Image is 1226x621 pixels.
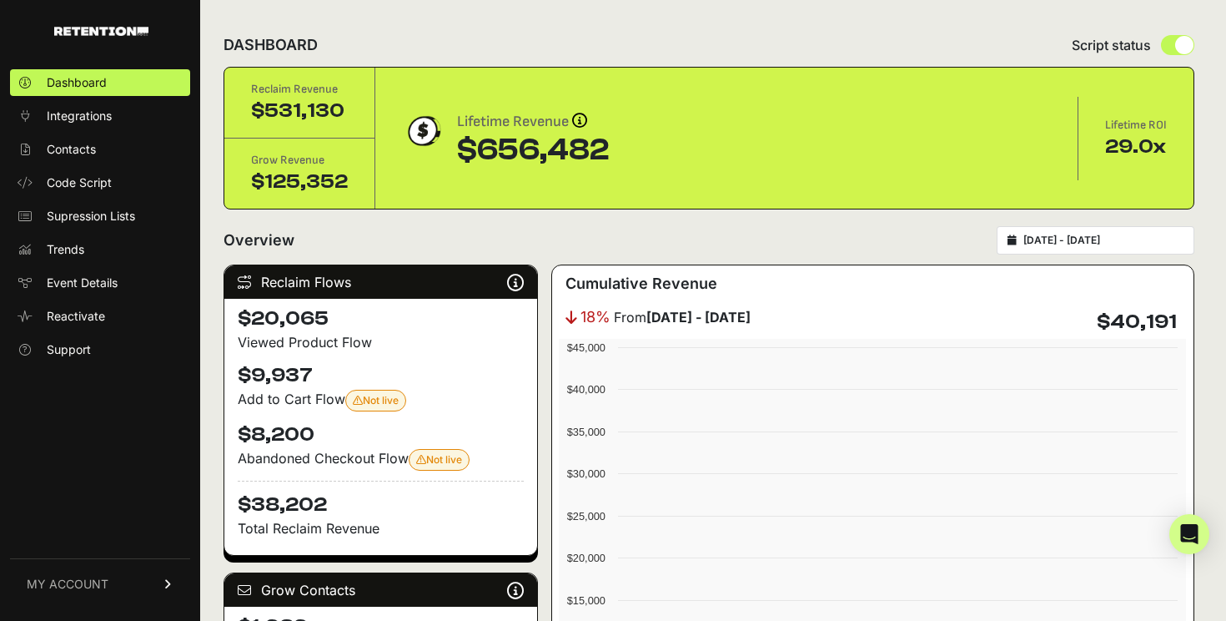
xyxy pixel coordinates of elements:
[47,174,112,191] span: Code Script
[580,305,610,329] span: 18%
[567,383,605,396] text: $40,000
[238,305,524,332] h4: $20,065
[614,307,751,327] span: From
[567,594,605,607] text: $15,000
[1072,35,1151,55] span: Script status
[10,558,190,609] a: MY ACCOUNT
[10,169,190,196] a: Code Script
[10,336,190,363] a: Support
[10,136,190,163] a: Contacts
[54,27,148,36] img: Retention.com
[457,134,609,167] div: $656,482
[567,510,605,523] text: $25,000
[251,169,348,195] div: $125,352
[27,576,108,593] span: MY ACCOUNT
[565,272,717,295] h3: Cumulative Revenue
[238,362,524,389] h4: $9,937
[238,448,524,471] div: Abandoned Checkout Flow
[238,422,524,448] h4: $8,200
[251,152,348,169] div: Grow Revenue
[47,341,91,358] span: Support
[457,110,609,134] div: Lifetime Revenue
[353,394,399,406] span: Not live
[1097,309,1177,336] h4: $40,191
[10,203,190,230] a: Supression Lists
[10,236,190,263] a: Trends
[47,108,112,124] span: Integrations
[646,309,751,326] strong: [DATE] - [DATE]
[1169,514,1209,554] div: Open Intercom Messenger
[47,208,135,225] span: Supression Lists
[251,98,348,124] div: $531,130
[567,341,605,354] text: $45,000
[224,573,537,607] div: Grow Contacts
[402,110,444,152] img: dollar-coin-05c43ed7efb7bc0c12610022525b4bbbb207c7efeef5aecc26f025e68dcafac9.png
[224,265,537,299] div: Reclaim Flows
[47,241,84,258] span: Trends
[10,270,190,296] a: Event Details
[567,467,605,480] text: $30,000
[567,426,605,438] text: $35,000
[416,453,462,466] span: Not live
[251,81,348,98] div: Reclaim Revenue
[47,74,107,91] span: Dashboard
[47,141,96,158] span: Contacts
[567,552,605,564] text: $20,000
[1105,117,1167,134] div: Lifetime ROI
[238,332,524,352] div: Viewed Product Flow
[224,229,294,252] h2: Overview
[10,69,190,96] a: Dashboard
[10,303,190,330] a: Reactivate
[1105,134,1167,160] div: 29.0x
[224,33,318,57] h2: DASHBOARD
[10,103,190,129] a: Integrations
[47,275,118,291] span: Event Details
[238,389,524,411] div: Add to Cart Flow
[238,481,524,518] h4: $38,202
[238,518,524,538] p: Total Reclaim Revenue
[47,308,105,325] span: Reactivate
